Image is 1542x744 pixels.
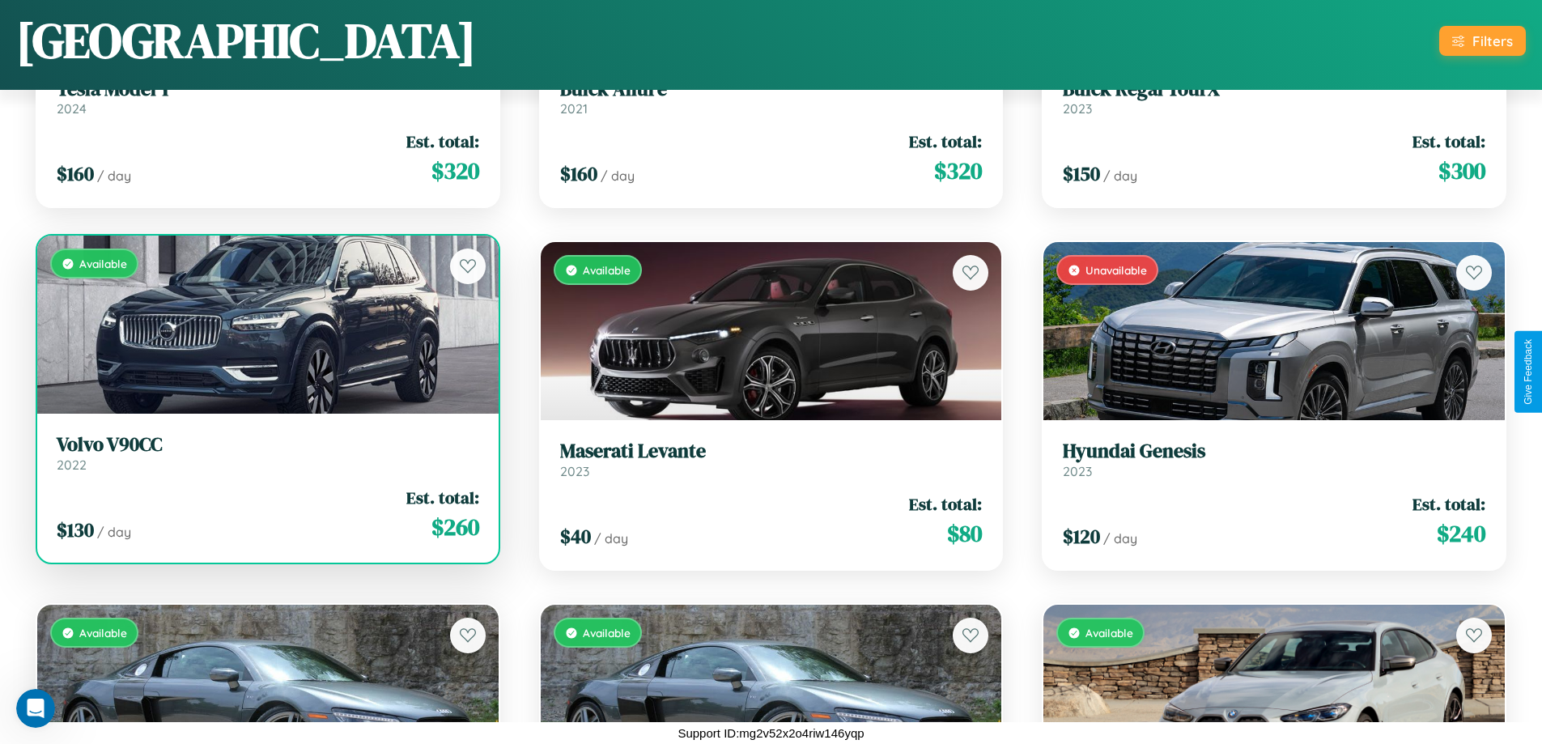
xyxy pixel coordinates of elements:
[1063,78,1485,101] h3: Buick Regal TourX
[57,78,479,117] a: Tesla Model Y2024
[57,433,479,473] a: Volvo V90CC2022
[1085,263,1147,277] span: Unavailable
[97,168,131,184] span: / day
[1438,155,1485,187] span: $ 300
[1063,440,1485,479] a: Hyundai Genesis2023
[1063,463,1092,479] span: 2023
[560,78,983,117] a: Buick Allure2021
[1523,339,1534,405] div: Give Feedback
[560,160,597,187] span: $ 160
[16,7,476,74] h1: [GEOGRAPHIC_DATA]
[678,722,864,744] p: Support ID: mg2v52x2o4riw146yqp
[1063,78,1485,117] a: Buick Regal TourX2023
[1085,626,1133,640] span: Available
[1063,100,1092,117] span: 2023
[1472,32,1513,49] div: Filters
[97,524,131,540] span: / day
[560,78,983,101] h3: Buick Allure
[1103,168,1137,184] span: / day
[934,155,982,187] span: $ 320
[1063,440,1485,463] h3: Hyundai Genesis
[1439,26,1526,56] button: Filters
[601,168,635,184] span: / day
[1063,160,1100,187] span: $ 150
[57,100,87,117] span: 2024
[1412,492,1485,516] span: Est. total:
[1412,130,1485,153] span: Est. total:
[560,440,983,463] h3: Maserati Levante
[57,457,87,473] span: 2022
[431,155,479,187] span: $ 320
[1063,523,1100,550] span: $ 120
[57,160,94,187] span: $ 160
[583,263,631,277] span: Available
[406,130,479,153] span: Est. total:
[560,100,588,117] span: 2021
[947,517,982,550] span: $ 80
[583,626,631,640] span: Available
[1437,517,1485,550] span: $ 240
[16,689,55,728] iframe: Intercom live chat
[431,511,479,543] span: $ 260
[594,530,628,546] span: / day
[406,486,479,509] span: Est. total:
[909,492,982,516] span: Est. total:
[560,523,591,550] span: $ 40
[57,517,94,543] span: $ 130
[79,257,127,270] span: Available
[79,626,127,640] span: Available
[560,440,983,479] a: Maserati Levante2023
[57,78,479,101] h3: Tesla Model Y
[1103,530,1137,546] span: / day
[560,463,589,479] span: 2023
[57,433,479,457] h3: Volvo V90CC
[909,130,982,153] span: Est. total:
